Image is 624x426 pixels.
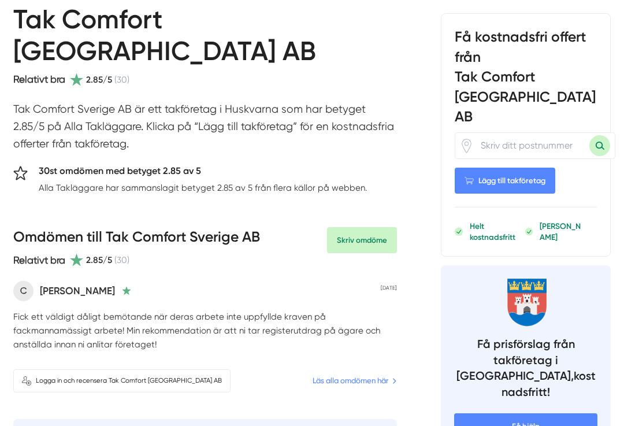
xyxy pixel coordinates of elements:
[13,101,397,158] p: Tak Comfort Sverige AB är ett takföretag i Huskvarna som har betyget 2.85/5 på Alla Takläggare. K...
[40,283,115,299] p: [PERSON_NAME]
[470,220,519,242] p: Helt kostnadsfritt
[36,376,222,386] span: Logga in och recensera Tak Comfort [GEOGRAPHIC_DATA] AB
[459,138,474,153] span: Klicka för att använda din position.
[114,73,129,87] span: (30)
[455,168,555,194] : Lägg till takföretag
[540,220,583,242] p: [PERSON_NAME]
[39,164,367,181] h5: 30st omdömen med betyget 2.85 av 5
[13,310,397,351] p: Fick ett väldigt dåligt bemötande när deras arbete inte uppfyllde kraven på fackmannamässigt arbe...
[455,27,597,132] h3: Få kostnadsfri offert från Tak Comfort [GEOGRAPHIC_DATA] AB
[474,133,589,158] input: Skriv ditt postnummer
[13,254,65,266] span: Relativt bra
[381,284,397,292] p: [DATE]
[459,138,474,153] svg: Pin / Karta
[39,181,367,195] p: Alla Takläggare har sammanslagit betyget 2.85 av 5 från flera källor på webben.
[13,73,65,85] span: Relativt bra
[114,253,129,267] span: (30)
[327,227,397,253] a: Skriv omdöme
[13,281,34,301] span: C
[13,369,231,392] a: Logga in och recensera Tak Comfort [GEOGRAPHIC_DATA] AB
[13,227,260,253] h3: Omdömen till Tak Comfort Sverige AB
[454,336,598,404] h4: Få prisförslag från takföretag i [GEOGRAPHIC_DATA], kostnadsfritt!
[86,73,112,87] span: 2.85/5
[86,253,112,267] span: 2.85/5
[589,135,610,156] button: Sök med postnummer
[313,375,397,387] a: Läs alla omdömen här
[13,4,397,72] h1: Tak Comfort [GEOGRAPHIC_DATA] AB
